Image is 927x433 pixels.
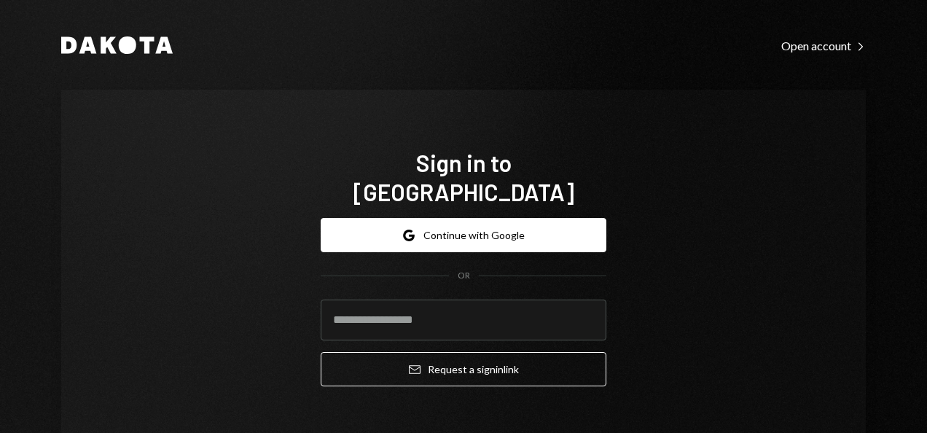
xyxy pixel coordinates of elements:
h1: Sign in to [GEOGRAPHIC_DATA] [321,148,606,206]
div: OR [458,270,470,282]
div: Open account [781,39,866,53]
button: Continue with Google [321,218,606,252]
a: Open account [781,37,866,53]
button: Request a signinlink [321,352,606,386]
